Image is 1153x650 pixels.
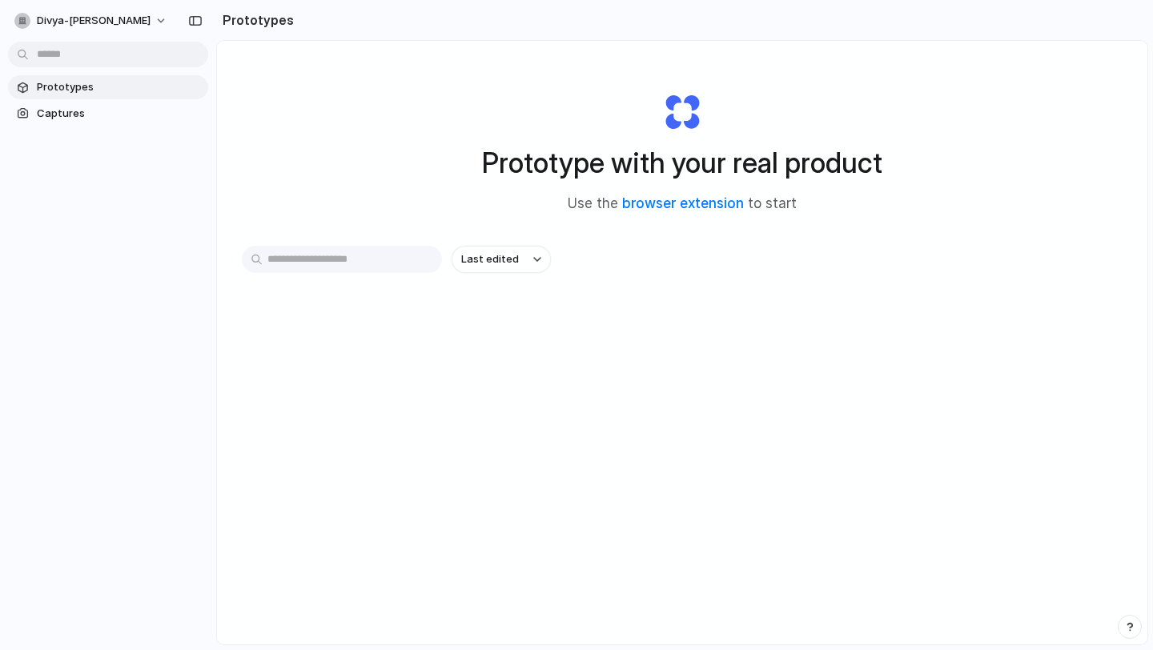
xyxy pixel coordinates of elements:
button: divya-[PERSON_NAME] [8,8,175,34]
button: Last edited [452,246,551,273]
a: browser extension [622,195,744,211]
h2: Prototypes [216,10,294,30]
h1: Prototype with your real product [482,142,882,184]
a: Prototypes [8,75,208,99]
span: Last edited [461,251,519,267]
span: Captures [37,106,202,122]
span: divya-[PERSON_NAME] [37,13,151,29]
span: Prototypes [37,79,202,95]
span: Use the to start [568,194,797,215]
a: Captures [8,102,208,126]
